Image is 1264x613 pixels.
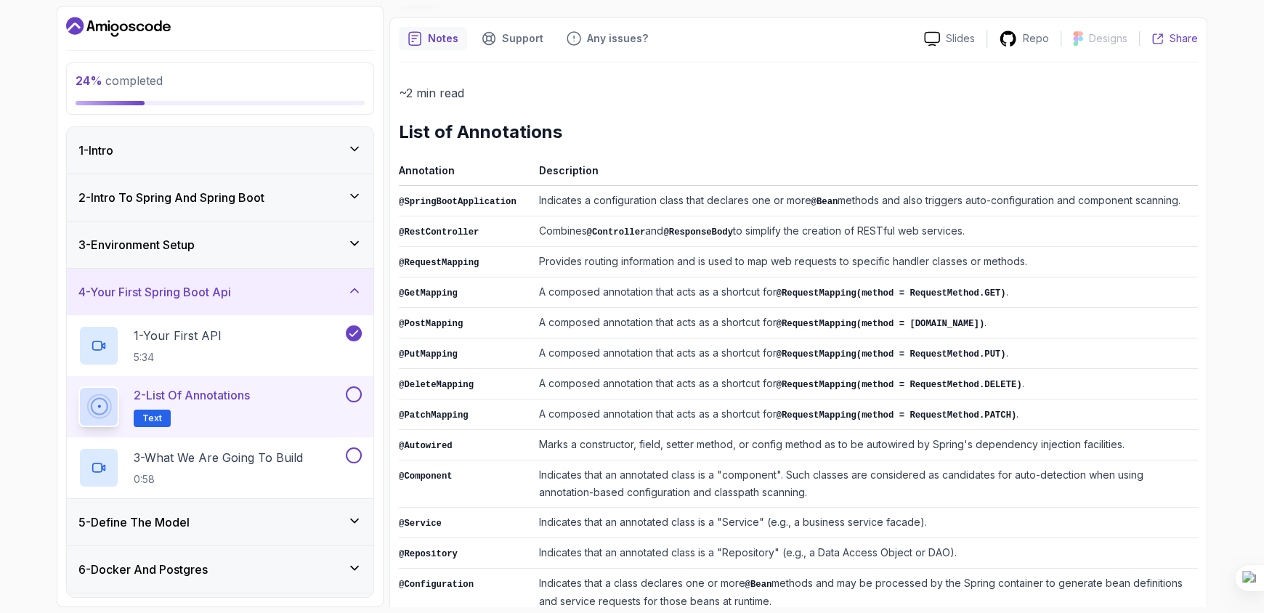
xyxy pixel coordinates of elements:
[78,142,113,159] h3: 1 - Intro
[76,73,102,88] span: 24 %
[532,399,1198,430] td: A composed annotation that acts as a shortcut for .
[399,197,516,207] code: @SpringBootApplication
[67,269,373,315] button: 4-Your First Spring Boot Api
[428,31,458,46] p: Notes
[399,83,1198,103] p: ~2 min read
[399,580,474,590] code: @Configuration
[587,31,648,46] p: Any issues?
[399,161,532,186] th: Annotation
[78,447,362,488] button: 3-What We Are Going To Build0:58
[1089,31,1127,46] p: Designs
[776,410,1016,421] code: @RequestMapping(method = RequestMethod.PATCH)
[399,258,479,268] code: @RequestMapping
[532,460,1198,508] td: Indicates that an annotated class is a "component". Such classes are considered as candidates for...
[134,449,303,466] p: 3 - What We Are Going To Build
[776,380,1021,390] code: @RequestMapping(method = RequestMethod.DELETE)
[67,546,373,593] button: 6-Docker And Postgres
[532,508,1198,538] td: Indicates that an annotated class is a "Service" (e.g., a business service facade).
[399,471,453,482] code: @Component
[745,580,771,590] code: @Bean
[78,283,231,301] h3: 4 - Your First Spring Boot Api
[134,350,222,365] p: 5:34
[663,227,733,238] code: @ResponseBody
[399,380,474,390] code: @DeleteMapping
[142,413,162,424] span: Text
[473,27,552,50] button: Support button
[1170,31,1198,46] p: Share
[987,30,1061,48] a: Repo
[134,472,303,487] p: 0:58
[399,227,479,238] code: @RestController
[532,277,1198,308] td: A composed annotation that acts as a shortcut for .
[1023,31,1049,46] p: Repo
[67,127,373,174] button: 1-Intro
[78,513,190,531] h3: 5 - Define The Model
[532,338,1198,369] td: A composed annotation that acts as a shortcut for .
[399,27,467,50] button: notes button
[532,186,1198,216] td: Indicates a configuration class that declares one or more methods and also triggers auto-configur...
[66,15,171,38] a: Dashboard
[134,386,250,404] p: 2 - List of Annotations
[399,288,458,299] code: @GetMapping
[502,31,543,46] p: Support
[532,216,1198,247] td: Combines and to simplify the creation of RESTful web services.
[78,325,362,366] button: 1-Your First API5:34
[586,227,645,238] code: @Controller
[532,308,1198,338] td: A composed annotation that acts as a shortcut for .
[532,369,1198,399] td: A composed annotation that acts as a shortcut for .
[399,349,458,360] code: @PutMapping
[134,327,222,344] p: 1 - Your First API
[399,441,453,451] code: @Autowired
[946,31,975,46] p: Slides
[78,561,208,578] h3: 6 - Docker And Postgres
[811,197,838,207] code: @Bean
[776,288,1005,299] code: @RequestMapping(method = RequestMethod.GET)
[78,236,195,253] h3: 3 - Environment Setup
[76,73,163,88] span: completed
[558,27,657,50] button: Feedback button
[1139,31,1198,46] button: Share
[399,410,469,421] code: @PatchMapping
[532,247,1198,277] td: Provides routing information and is used to map web requests to specific handler classes or methods.
[67,499,373,545] button: 5-Define The Model
[67,222,373,268] button: 3-Environment Setup
[532,538,1198,569] td: Indicates that an annotated class is a "Repository" (e.g., a Data Access Object or DAO).
[399,121,1198,144] h2: List of Annotations
[532,430,1198,460] td: Marks a constructor, field, setter method, or config method as to be autowired by Spring's depend...
[532,161,1198,186] th: Description
[399,549,458,559] code: @Repository
[78,386,362,427] button: 2-List of AnnotationsText
[78,189,264,206] h3: 2 - Intro To Spring And Spring Boot
[912,31,987,46] a: Slides
[399,319,463,329] code: @PostMapping
[776,319,984,329] code: @RequestMapping(method = [DOMAIN_NAME])
[776,349,1005,360] code: @RequestMapping(method = RequestMethod.PUT)
[67,174,373,221] button: 2-Intro To Spring And Spring Boot
[399,519,442,529] code: @Service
